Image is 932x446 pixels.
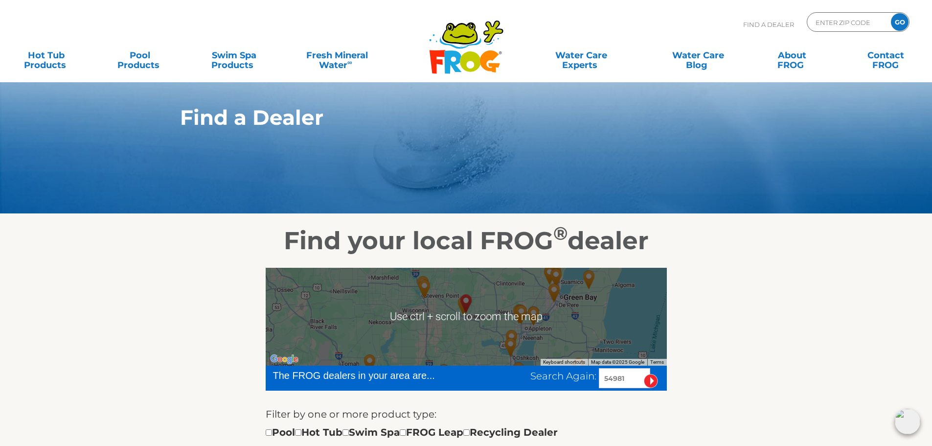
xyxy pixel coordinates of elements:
div: Pool Pros Inc - 49 miles away. [535,258,565,292]
p: Find A Dealer [743,12,794,37]
input: Zip Code Form [815,15,881,29]
div: Placeway Pools Spas Patio - Plover - 24 miles away. [409,272,440,306]
a: AboutFROG [755,46,828,65]
div: Zillges Material Inc - 32 miles away. [497,322,527,356]
div: Sunshine Spas - 2 miles away. [449,289,479,323]
div: Edgewood Pools & Spa - 72 miles away. [564,350,594,384]
div: Binner Pools, Spas & Fireplaces - 48 miles away. [503,354,534,389]
a: Hot TubProducts [10,46,83,65]
div: Hot Tub Medic - 38 miles away. [519,299,549,333]
button: Keyboard shortcuts [543,359,585,366]
div: Wulf Brothers - Luxemburg - 69 miles away. [574,262,604,297]
h2: Find your local FROG dealer [165,226,767,256]
div: H & H Pools & Spas - Montello - 41 miles away. [429,356,459,391]
div: The FROG dealers in your area are... [273,368,470,383]
div: Juniper and the Pool People - Appleton - 30 miles away. [504,297,534,331]
sup: ® [553,222,568,244]
a: Fresh MineralWater∞ [291,46,383,65]
div: Pool Works, Inc - 49 miles away. [539,276,569,310]
h1: Find a Dealer [180,106,707,129]
a: ContactFROG [849,46,922,65]
span: Search Again: [530,370,596,382]
div: Fun Company - 63 miles away. [355,347,385,381]
sup: ∞ [347,58,352,66]
div: Water City Pool & Spa - 35 miles away. [496,330,526,364]
a: Terms [650,359,664,365]
a: Water CareExperts [522,46,640,65]
div: Pool & Spa Warehouse - Green Bay - 52 miles away. [541,260,571,295]
div: Pool Hot Tub Swim Spa FROG Leap Recycling Dealer [266,424,558,440]
img: Google [268,353,300,366]
div: WAUPACA, WI 54981 [451,286,481,321]
input: Submit [644,374,658,388]
a: PoolProducts [104,46,177,65]
span: Map data ©2025 Google [591,359,644,365]
a: Water CareBlog [661,46,734,65]
img: openIcon [895,409,920,434]
a: Swim SpaProducts [198,46,271,65]
div: Juniper and the Pool People - Stevens Point - 26 miles away. [408,268,438,303]
div: The Spa Team - 31 miles away. [506,297,537,331]
input: GO [891,13,909,31]
label: Filter by one or more product type: [266,406,436,422]
a: Open this area in Google Maps (opens a new window) [268,353,300,366]
div: Fox Valley Pool and Spa - 31 miles away. [505,297,536,331]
